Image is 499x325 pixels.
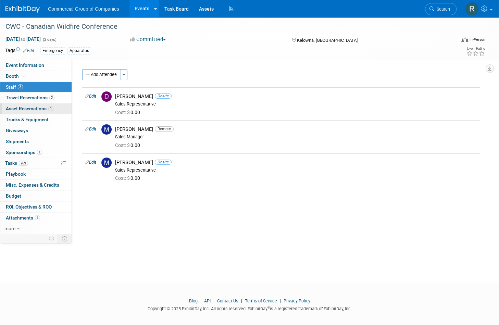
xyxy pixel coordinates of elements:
[0,180,72,190] a: Misc. Expenses & Credits
[6,193,21,199] span: Budget
[0,202,72,212] a: ROI, Objectives & ROO
[0,82,72,92] a: Staff3
[115,101,477,107] div: Sales Representative
[189,298,198,303] a: Blog
[0,158,72,168] a: Tasks26%
[19,161,28,166] span: 26%
[20,36,26,42] span: to
[0,103,72,114] a: Asset Reservations1
[469,37,485,42] div: In-Person
[5,160,28,166] span: Tasks
[0,191,72,201] a: Budget
[67,47,91,54] div: Apparatus
[0,147,72,158] a: Sponsorships1
[204,298,211,303] a: API
[115,167,477,173] div: Sales Representative
[48,6,119,12] span: Commercial Group of Companies
[48,106,53,111] span: 1
[6,62,44,68] span: Event Information
[297,38,358,43] span: Kelowna, [GEOGRAPHIC_DATA]
[6,139,29,144] span: Shipments
[6,182,59,188] span: Misc. Expenses & Credits
[5,47,34,55] td: Tags
[115,110,143,115] span: 0.00
[0,213,72,223] a: Attachments6
[461,37,468,42] img: Format-Inperson.png
[115,110,130,115] span: Cost: $
[0,169,72,179] a: Playbook
[128,36,169,43] button: Committed
[155,160,172,165] span: Onsite
[85,94,96,99] a: Edit
[267,305,270,309] sup: ®
[425,3,457,15] a: Search
[0,92,72,103] a: Travel Reservations2
[49,95,54,100] span: 2
[22,74,25,78] i: Booth reservation complete
[46,234,58,243] td: Personalize Event Tab Strip
[414,36,485,46] div: Event Format
[101,91,112,102] img: D.jpg
[6,117,49,122] span: Trucks & Equipment
[0,71,72,82] a: Booth
[155,93,172,99] span: Onsite
[82,69,121,80] button: Add Attendee
[245,298,277,303] a: Terms of Service
[115,142,143,148] span: 0.00
[0,114,72,125] a: Trucks & Equipment
[18,84,23,89] span: 3
[115,175,143,181] span: 0.00
[6,106,53,111] span: Asset Reservations
[466,47,485,50] div: Event Rating
[0,125,72,136] a: Giveaways
[6,150,42,155] span: Sponsorships
[37,150,42,155] span: 1
[23,48,34,53] a: Edit
[434,7,450,12] span: Search
[6,215,40,221] span: Attachments
[85,127,96,132] a: Edit
[35,215,40,220] span: 6
[40,47,65,54] div: Emergency
[465,2,478,15] img: Rod Leland
[6,204,52,210] span: ROI, Objectives & ROO
[239,298,244,303] span: |
[5,36,41,42] span: [DATE] [DATE]
[115,175,130,181] span: Cost: $
[0,60,72,71] a: Event Information
[3,21,445,33] div: CWC - Canadian Wildfire Conference
[212,298,216,303] span: |
[155,126,174,132] span: Remote
[6,73,27,79] span: Booth
[6,84,23,90] span: Staff
[6,128,28,133] span: Giveaways
[0,223,72,234] a: more
[4,226,15,231] span: more
[101,158,112,168] img: M.jpg
[5,6,40,13] img: ExhibitDay
[115,126,477,133] div: [PERSON_NAME]
[42,37,57,42] span: (2 days)
[115,134,477,140] div: Sales Manager
[199,298,203,303] span: |
[85,160,96,165] a: Edit
[58,234,72,243] td: Toggle Event Tabs
[115,93,477,100] div: [PERSON_NAME]
[101,124,112,135] img: M.jpg
[284,298,310,303] a: Privacy Policy
[0,136,72,147] a: Shipments
[6,95,54,100] span: Travel Reservations
[217,298,238,303] a: Contact Us
[6,171,26,177] span: Playbook
[115,142,130,148] span: Cost: $
[278,298,283,303] span: |
[115,159,477,166] div: [PERSON_NAME]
